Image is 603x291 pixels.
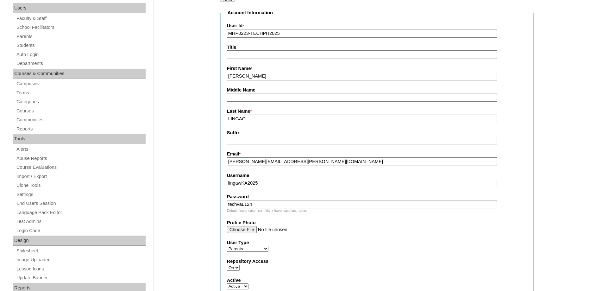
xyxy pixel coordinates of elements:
div: Tools [13,134,146,144]
label: Active [227,277,527,284]
a: Terms [16,89,146,97]
a: Clone Tools [16,181,146,189]
a: Import / Export [16,173,146,180]
a: Lesson Icons [16,265,146,273]
a: School Facilitators [16,23,146,31]
a: Categories [16,98,146,106]
div: Users [13,3,146,13]
div: Courses & Communities [13,69,146,79]
a: Language Pack Editor [16,209,146,217]
label: Middle Name [227,87,527,93]
a: Reports [16,125,146,133]
a: Test Admins [16,218,146,225]
a: Course Evaluations [16,163,146,171]
label: User Type [227,239,527,246]
a: Settings [16,191,146,199]
a: Campuses [16,80,146,88]
a: Courses [16,107,146,115]
a: Communities [16,116,146,124]
a: Alerts [16,145,146,153]
label: First Name [227,65,527,72]
a: Departments [16,60,146,67]
label: Email [227,151,527,158]
a: Auto Login [16,51,146,59]
a: Stylesheet [16,247,146,255]
a: Update Banner [16,274,146,282]
legend: Account Information [227,9,273,16]
a: Abuse Reports [16,155,146,162]
label: Repository Access [227,258,527,265]
div: Design [13,236,146,246]
div: Default: lower case first initial + lower case last name. [227,208,527,213]
label: Last Name [227,108,527,115]
label: Username [227,172,527,179]
label: User Id [227,22,527,29]
a: Image Uploader [16,256,146,264]
a: Login Code [16,227,146,235]
label: Password [227,193,527,200]
label: Profile Photo [227,219,527,226]
label: Title [227,44,527,51]
a: Parents [16,33,146,41]
a: Faculty & Staff [16,15,146,22]
a: Students [16,41,146,49]
label: Suffix [227,130,527,136]
a: End Users Session [16,199,146,207]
